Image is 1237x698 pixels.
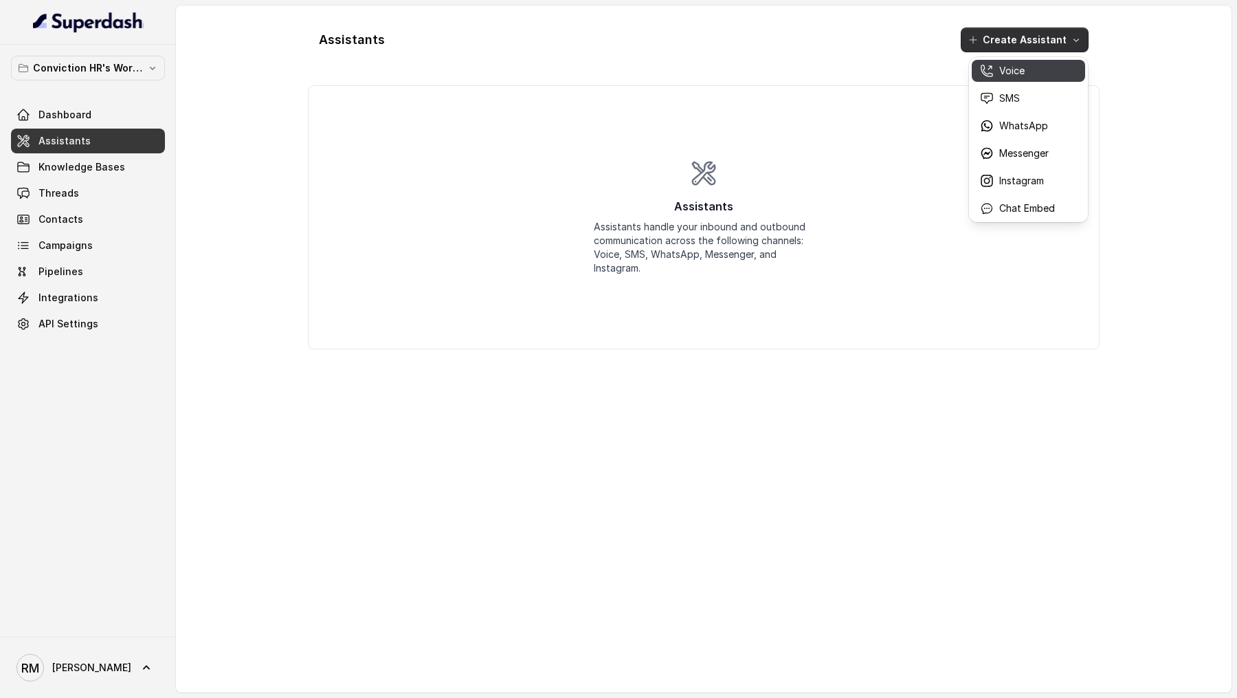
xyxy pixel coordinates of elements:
[999,174,1044,188] p: Instagram
[969,57,1088,222] div: Create Assistant
[999,91,1020,105] p: SMS
[999,146,1049,160] p: Messenger
[999,119,1048,133] p: WhatsApp
[961,28,1089,52] button: Create Assistant
[999,64,1025,78] p: Voice
[999,201,1055,215] p: Chat Embed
